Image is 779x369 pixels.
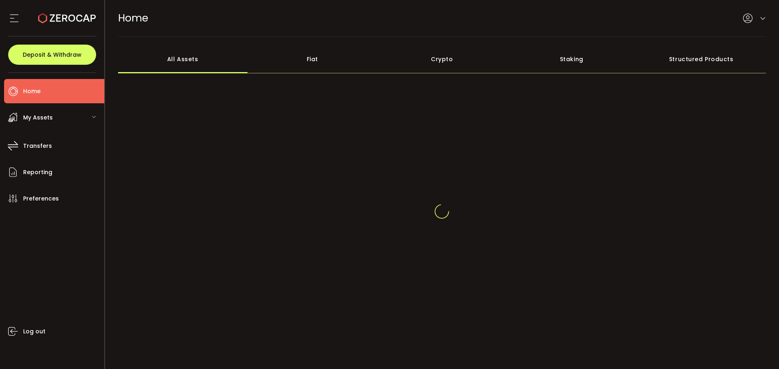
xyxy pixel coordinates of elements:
[637,45,766,73] div: Structured Products
[23,193,59,205] span: Preferences
[8,45,96,65] button: Deposit & Withdraw
[23,166,52,178] span: Reporting
[377,45,507,73] div: Crypto
[23,52,82,58] span: Deposit & Withdraw
[118,45,248,73] div: All Assets
[507,45,637,73] div: Staking
[247,45,377,73] div: Fiat
[118,11,148,25] span: Home
[23,140,52,152] span: Transfers
[23,326,45,337] span: Log out
[23,112,53,124] span: My Assets
[23,85,41,97] span: Home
